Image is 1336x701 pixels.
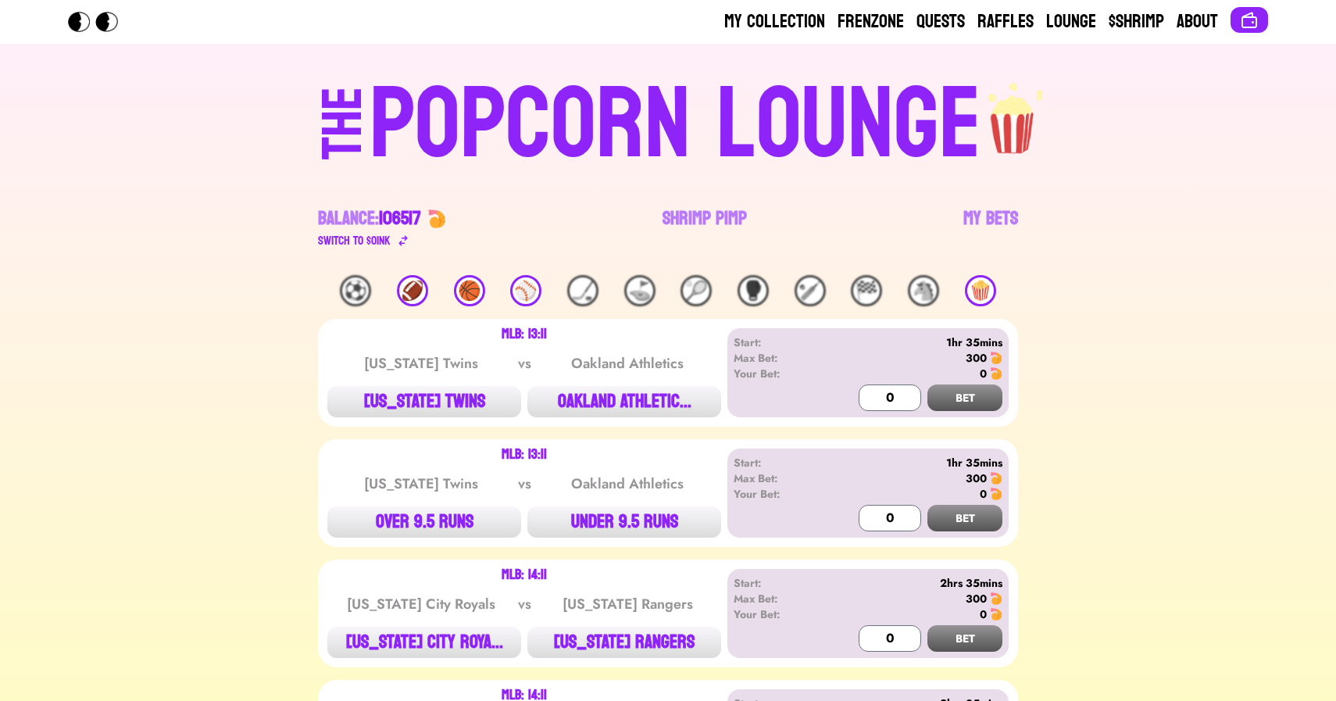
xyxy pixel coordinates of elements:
[927,384,1002,411] button: BET
[342,473,500,495] div: [US_STATE] Twins
[527,627,721,658] button: [US_STATE] RANGERS
[738,275,769,306] div: 🥊
[327,627,521,658] button: [US_STATE] CITY ROYA...
[908,275,939,306] div: 🐴
[990,488,1002,500] img: 🍤
[965,275,996,306] div: 🍿
[663,206,747,250] a: Shrimp Pimp
[980,606,987,622] div: 0
[370,75,981,175] div: POPCORN LOUNGE
[340,275,371,306] div: ⚽️
[318,231,391,250] div: Switch to $ OINK
[734,486,823,502] div: Your Bet:
[734,350,823,366] div: Max Bet:
[838,9,904,34] a: Frenzone
[327,386,521,417] button: [US_STATE] TWINS
[342,352,500,374] div: [US_STATE] Twins
[724,9,825,34] a: My Collection
[527,386,721,417] button: OAKLAND ATHLETIC...
[734,575,823,591] div: Start:
[427,209,446,228] img: 🍤
[315,87,371,191] div: THE
[734,334,823,350] div: Start:
[823,334,1002,350] div: 1hr 35mins
[980,486,987,502] div: 0
[734,606,823,622] div: Your Bet:
[990,592,1002,605] img: 🍤
[515,593,534,615] div: vs
[624,275,655,306] div: ⛳️
[980,366,987,381] div: 0
[502,328,547,341] div: MLB: 13:11
[1177,9,1218,34] a: About
[379,202,421,235] span: 106517
[823,455,1002,470] div: 1hr 35mins
[342,593,500,615] div: [US_STATE] City Royals
[454,275,485,306] div: 🏀
[734,470,823,486] div: Max Bet:
[548,352,706,374] div: Oakland Athletics
[68,12,130,32] img: Popcorn
[1240,11,1259,30] img: Connect wallet
[1109,9,1164,34] a: $Shrimp
[977,9,1034,34] a: Raffles
[963,206,1018,250] a: My Bets
[966,591,987,606] div: 300
[318,206,421,231] div: Balance:
[515,473,534,495] div: vs
[327,506,521,538] button: OVER 9.5 RUNS
[548,473,706,495] div: Oakland Athletics
[502,449,547,461] div: MLB: 13:11
[851,275,882,306] div: 🏁
[1046,9,1096,34] a: Lounge
[795,275,826,306] div: 🏏
[927,505,1002,531] button: BET
[990,352,1002,364] img: 🍤
[734,366,823,381] div: Your Bet:
[927,625,1002,652] button: BET
[981,69,1045,156] img: popcorn
[966,350,987,366] div: 300
[734,455,823,470] div: Start:
[567,275,598,306] div: 🏒
[734,591,823,606] div: Max Bet:
[187,69,1149,175] a: THEPOPCORN LOUNGEpopcorn
[397,275,428,306] div: 🏈
[548,593,706,615] div: [US_STATE] Rangers
[966,470,987,486] div: 300
[823,575,1002,591] div: 2hrs 35mins
[502,569,547,581] div: MLB: 14:11
[510,275,541,306] div: ⚾️
[527,506,721,538] button: UNDER 9.5 RUNS
[990,367,1002,380] img: 🍤
[515,352,534,374] div: vs
[916,9,965,34] a: Quests
[990,608,1002,621] img: 🍤
[990,472,1002,485] img: 🍤
[681,275,712,306] div: 🎾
